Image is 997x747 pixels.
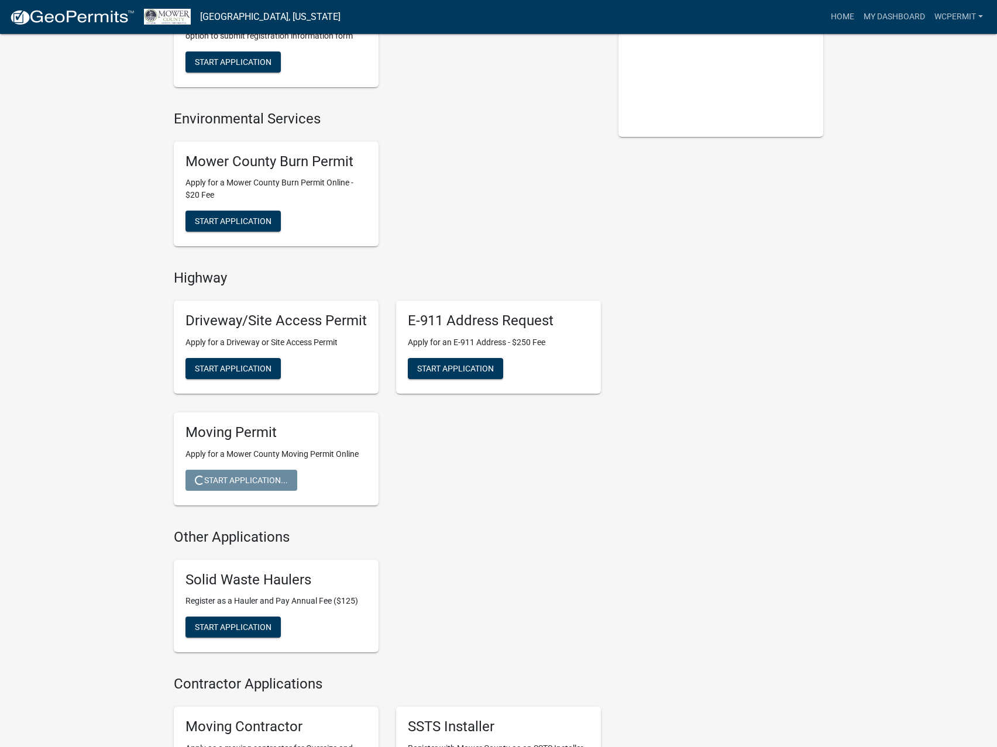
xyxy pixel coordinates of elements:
h4: Highway [174,270,601,287]
a: WCPERMIT [930,6,988,28]
h4: Contractor Applications [174,676,601,693]
button: Start Application [185,358,281,379]
img: Mower County, Minnesota [144,9,191,25]
h5: Solid Waste Haulers [185,572,367,588]
h4: Other Applications [174,529,601,546]
a: My Dashboard [859,6,930,28]
h5: Driveway/Site Access Permit [185,312,367,329]
span: Start Application... [195,475,288,484]
p: Register as a Hauler and Pay Annual Fee ($125) [185,595,367,607]
span: Start Application [195,57,271,66]
h5: E-911 Address Request [408,312,589,329]
wm-workflow-list-section: Other Applications [174,529,601,662]
p: Apply for a Mower County Moving Permit Online [185,448,367,460]
h4: Environmental Services [174,111,601,128]
span: Start Application [195,216,271,226]
button: Start Application [408,358,503,379]
a: [GEOGRAPHIC_DATA], [US_STATE] [200,7,341,27]
button: Start Application [185,211,281,232]
button: Start Application [185,51,281,73]
p: Apply for a Mower County Burn Permit Online - $20 Fee [185,177,367,201]
h5: Moving Contractor [185,718,367,735]
h5: Mower County Burn Permit [185,153,367,170]
span: Start Application [195,364,271,373]
span: Start Application [417,364,494,373]
button: Start Application... [185,470,297,491]
button: Start Application [185,617,281,638]
h5: SSTS Installer [408,718,589,735]
p: Apply for a Driveway or Site Access Permit [185,336,367,349]
a: Home [826,6,859,28]
p: Apply for an E-911 Address - $250 Fee [408,336,589,349]
h5: Moving Permit [185,424,367,441]
span: Start Application [195,622,271,632]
